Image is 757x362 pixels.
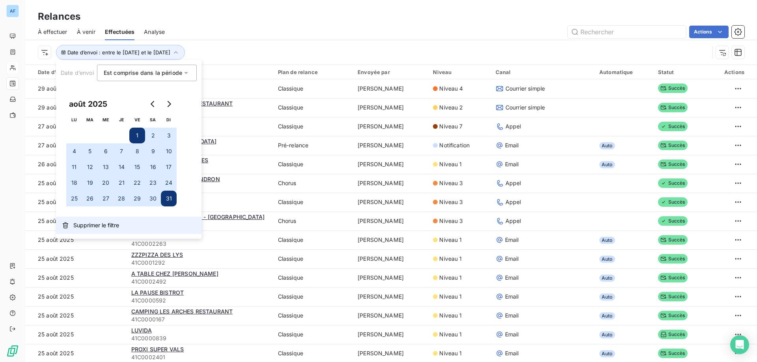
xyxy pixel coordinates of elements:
span: Niveau 1 [439,274,462,282]
button: 24 [161,175,177,191]
span: Analyse [144,28,165,36]
th: mardi [82,112,98,128]
td: 27 août 2025 [25,136,127,155]
button: 2 [145,128,161,143]
td: Classique [273,117,353,136]
span: Succès [658,254,688,264]
div: Envoyée par [358,69,423,75]
button: 21 [114,175,129,191]
span: Niveau 2 [439,104,463,111]
span: Auto [599,331,615,338]
button: 9 [145,143,161,159]
span: Courrier simple [505,85,545,93]
td: [PERSON_NAME] [353,306,428,325]
button: 18 [66,175,82,191]
th: dimanche [161,112,177,128]
span: 41C0001292 [131,259,268,267]
span: PROXI SUPER VALS [131,346,184,353]
td: Classique [273,325,353,344]
td: [PERSON_NAME] [353,268,428,287]
button: Date d’envoi : entre le [DATE] et le [DATE] [56,45,185,60]
button: 6 [98,143,114,159]
span: Notification [439,141,470,149]
div: Automatique [599,69,649,75]
button: 31 [161,191,177,206]
span: Auto [599,161,615,168]
span: Niveau 3 [439,179,463,187]
td: Chorus [273,174,353,193]
td: 25 août 2025 [25,212,127,230]
span: Succès [658,103,688,112]
th: mercredi [98,112,114,128]
span: Email [505,274,519,282]
span: Appel [505,217,521,225]
span: Niveau 1 [439,236,462,244]
div: Actions [711,69,744,75]
button: 17 [161,159,177,175]
td: Classique [273,249,353,268]
button: Go to previous month [145,96,161,112]
span: 41C0000839 [131,334,268,342]
td: 25 août 2025 [25,249,127,268]
button: 14 [114,159,129,175]
div: août 2025 [66,98,110,110]
td: Classique [273,98,353,117]
button: Supprimer le filtre [56,217,201,234]
span: Succès [658,84,688,93]
td: Classique [273,287,353,306]
span: Niveau 1 [439,312,462,319]
span: Succès [658,292,688,301]
div: Plan de relance [278,69,349,75]
td: 25 août 2025 [25,287,127,306]
button: 23 [145,175,161,191]
div: Niveau [433,69,486,75]
span: Email [505,160,519,168]
span: Niveau 1 [439,160,462,168]
span: ZZZPIZZA DES LYS [131,251,183,258]
span: Succès [658,273,688,282]
span: Appel [505,179,521,187]
span: Niveau 1 [439,293,462,301]
td: [PERSON_NAME] [353,230,428,249]
span: Niveau 4 [439,85,463,93]
span: LUVIDA [131,327,152,334]
span: Succès [658,178,688,188]
td: 25 août 2025 [25,230,127,249]
span: Niveau 7 [439,123,462,130]
input: Rechercher [568,26,686,38]
td: 25 août 2025 [25,325,127,344]
span: Succès [658,141,688,150]
button: 28 [114,191,129,206]
td: 29 août 2025 [25,79,127,98]
span: 41C0000592 [131,297,268,304]
button: 1 [129,128,145,143]
span: Succès [658,311,688,320]
span: Appel [505,198,521,206]
span: Niveau 3 [439,198,463,206]
td: Classique [273,268,353,287]
button: 25 [66,191,82,206]
td: [PERSON_NAME] [353,287,428,306]
td: Classique [273,155,353,174]
button: 11 [66,159,82,175]
td: [PERSON_NAME] [353,193,428,212]
span: Succès [658,197,688,207]
button: 8 [129,143,145,159]
span: Email [505,141,519,149]
button: 15 [129,159,145,175]
span: Effectuées [105,28,135,36]
span: Succès [658,160,688,169]
span: Niveau 1 [439,330,462,338]
td: 25 août 2025 [25,193,127,212]
span: Auto [599,142,615,149]
span: Auto [599,237,615,244]
span: Email [505,312,519,319]
span: Niveau 1 [439,255,462,263]
td: [PERSON_NAME] [353,98,428,117]
span: À effectuer [38,28,67,36]
button: 10 [161,143,177,159]
div: Statut [658,69,701,75]
span: Date d’envoi : entre le [DATE] et le [DATE] [67,49,170,56]
span: Succès [658,122,688,131]
span: Date d’envoi [61,69,94,76]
